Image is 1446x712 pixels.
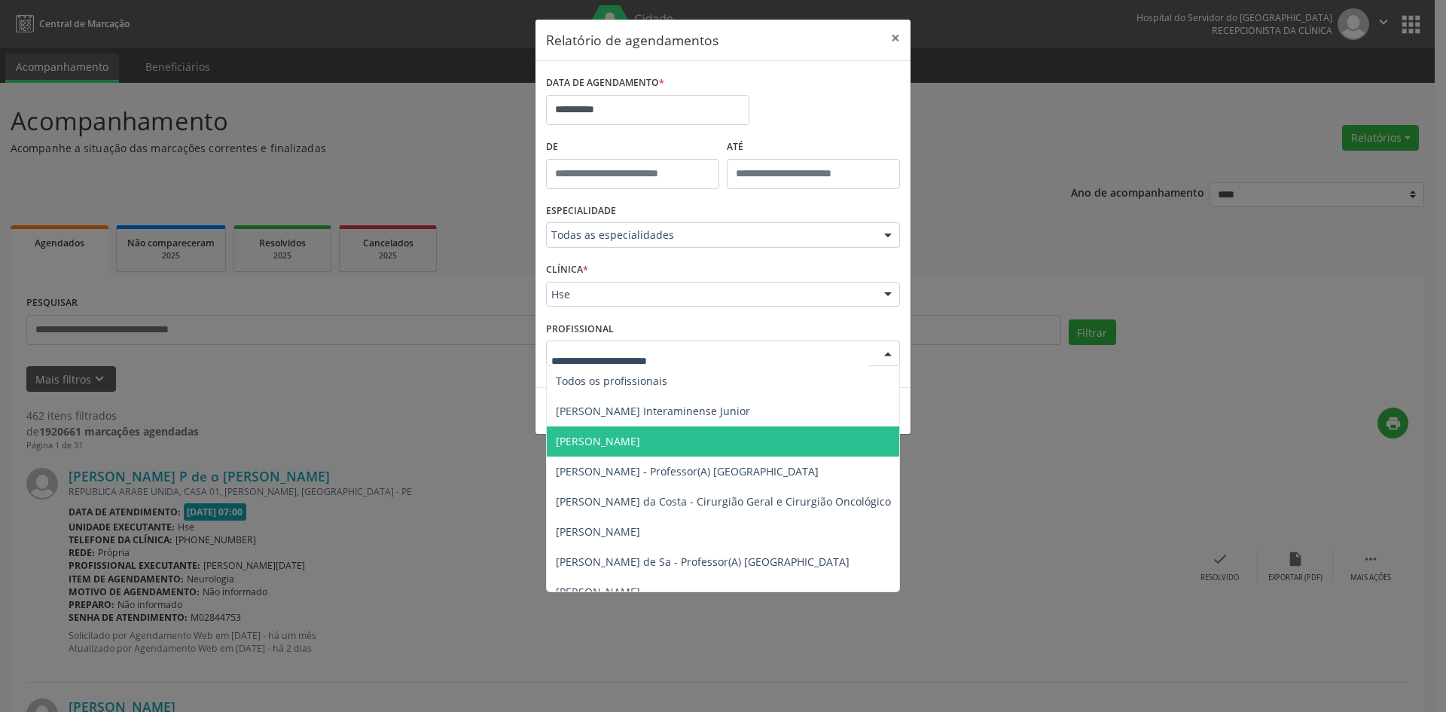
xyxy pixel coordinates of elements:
[556,374,667,388] span: Todos os profissionais
[546,258,588,282] label: CLÍNICA
[556,464,819,478] span: [PERSON_NAME] - Professor(A) [GEOGRAPHIC_DATA]
[546,317,614,341] label: PROFISSIONAL
[546,30,718,50] h5: Relatório de agendamentos
[556,404,750,418] span: [PERSON_NAME] Interaminense Junior
[556,494,891,509] span: [PERSON_NAME] da Costa - Cirurgião Geral e Cirurgião Oncológico
[880,20,911,57] button: Close
[556,555,850,569] span: [PERSON_NAME] de Sa - Professor(A) [GEOGRAPHIC_DATA]
[556,585,640,599] span: [PERSON_NAME]
[551,228,869,243] span: Todas as especialidades
[546,136,719,159] label: De
[556,434,640,448] span: [PERSON_NAME]
[546,72,664,95] label: DATA DE AGENDAMENTO
[556,524,640,539] span: [PERSON_NAME]
[727,136,900,159] label: ATÉ
[551,287,869,302] span: Hse
[546,200,616,223] label: ESPECIALIDADE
